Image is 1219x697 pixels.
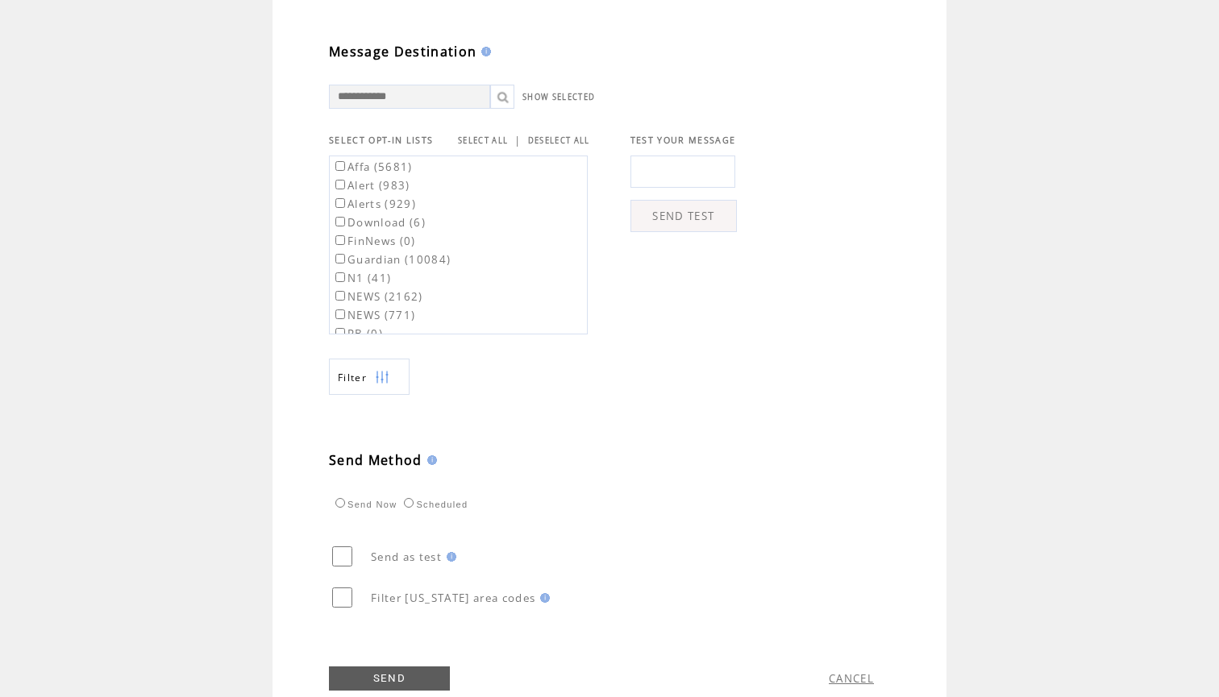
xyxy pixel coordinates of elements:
img: help.gif [535,593,550,603]
a: DESELECT ALL [528,135,590,146]
span: TEST YOUR MESSAGE [630,135,736,146]
span: Filter [US_STATE] area codes [371,591,535,605]
input: NEWS (771) [335,309,345,319]
label: NEWS (2162) [332,289,423,304]
img: help.gif [476,47,491,56]
label: FinNews (0) [332,234,416,248]
img: help.gif [442,552,456,562]
span: Show filters [338,371,367,384]
span: | [514,133,521,147]
input: Affa (5681) [335,161,345,171]
label: Alert (983) [332,178,410,193]
span: Message Destination [329,43,476,60]
label: NEWS (771) [332,308,415,322]
label: Alerts (929) [332,197,416,211]
span: Send as test [371,550,442,564]
input: N1 (41) [335,272,345,282]
a: SHOW SELECTED [522,92,595,102]
a: SEND TEST [630,200,737,232]
span: SELECT OPT-IN LISTS [329,135,433,146]
img: filters.png [375,359,389,396]
label: Scheduled [400,500,468,509]
input: Guardian (10084) [335,254,345,263]
label: RB (0) [332,326,383,341]
input: FinNews (0) [335,235,345,245]
a: CANCEL [829,671,874,686]
input: Alert (983) [335,180,345,189]
a: SELECT ALL [458,135,508,146]
label: Send Now [331,500,397,509]
a: Filter [329,359,410,395]
input: Scheduled [404,498,414,508]
label: Guardian (10084) [332,252,451,267]
span: Send Method [329,451,422,469]
label: Download (6) [332,215,426,230]
label: Affa (5681) [332,160,413,174]
a: SEND [329,666,450,691]
input: NEWS (2162) [335,291,345,301]
img: help.gif [422,455,437,465]
input: Alerts (929) [335,198,345,208]
input: Download (6) [335,217,345,226]
input: RB (0) [335,328,345,338]
input: Send Now [335,498,345,508]
label: N1 (41) [332,271,391,285]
